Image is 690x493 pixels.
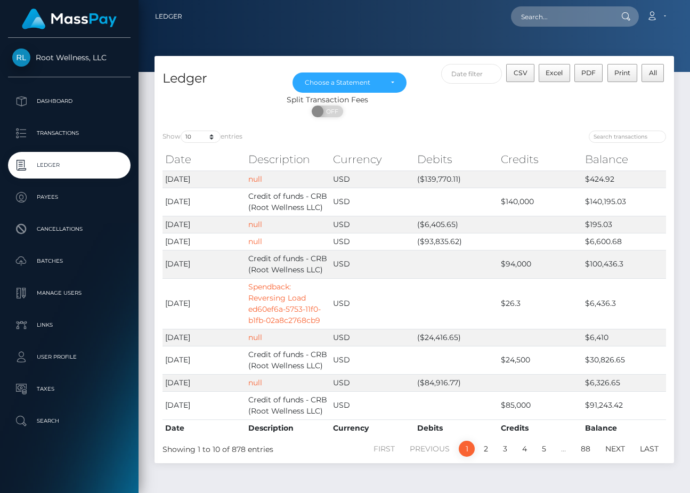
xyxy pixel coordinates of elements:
[536,441,552,457] a: 5
[574,64,603,82] button: PDF
[330,188,415,216] td: USD
[163,374,246,391] td: [DATE]
[415,233,499,250] td: ($93,835.62)
[498,278,582,329] td: $26.3
[582,250,666,278] td: $100,436.3
[330,391,415,419] td: USD
[498,391,582,419] td: $85,000
[248,282,321,325] a: Spendback: Reversing Load ed60ef6a-5753-11f0-b1fb-02a8c2768cb9
[614,69,630,77] span: Print
[163,216,246,233] td: [DATE]
[246,149,330,170] th: Description
[582,419,666,437] th: Balance
[546,69,563,77] span: Excel
[582,149,666,170] th: Balance
[582,216,666,233] td: $195.03
[8,280,131,306] a: Manage Users
[589,131,666,143] input: Search transactions
[163,440,363,455] div: Showing 1 to 10 of 878 entries
[330,329,415,346] td: USD
[181,131,221,143] select: Showentries
[441,64,502,84] input: Date filter
[12,413,126,429] p: Search
[163,69,277,88] h4: Ledger
[498,346,582,374] td: $24,500
[642,64,664,82] button: All
[12,157,126,173] p: Ledger
[575,441,596,457] a: 88
[539,64,570,82] button: Excel
[514,69,527,77] span: CSV
[248,220,262,229] a: null
[415,419,499,437] th: Debits
[330,250,415,278] td: USD
[163,233,246,250] td: [DATE]
[415,374,499,391] td: ($84,916.77)
[498,149,582,170] th: Credits
[478,441,494,457] a: 2
[163,391,246,419] td: [DATE]
[163,278,246,329] td: [DATE]
[8,152,131,179] a: Ledger
[22,9,117,29] img: MassPay Logo
[12,381,126,397] p: Taxes
[246,188,330,216] td: Credit of funds - CRB (Root Wellness LLC)
[163,346,246,374] td: [DATE]
[163,419,246,437] th: Date
[248,378,262,387] a: null
[330,233,415,250] td: USD
[8,312,131,338] a: Links
[163,171,246,188] td: [DATE]
[634,441,664,457] a: Last
[12,125,126,141] p: Transactions
[8,53,131,62] span: Root Wellness, LLC
[582,171,666,188] td: $424.92
[415,216,499,233] td: ($6,405.65)
[8,184,131,211] a: Payees
[12,189,126,205] p: Payees
[318,106,344,117] span: OFF
[506,64,534,82] button: CSV
[8,408,131,434] a: Search
[12,349,126,365] p: User Profile
[498,419,582,437] th: Credits
[330,149,415,170] th: Currency
[246,250,330,278] td: Credit of funds - CRB (Root Wellness LLC)
[163,149,246,170] th: Date
[582,329,666,346] td: $6,410
[12,253,126,269] p: Batches
[330,216,415,233] td: USD
[246,346,330,374] td: Credit of funds - CRB (Root Wellness LLC)
[293,72,407,93] button: Choose a Statement
[497,441,513,457] a: 3
[12,317,126,333] p: Links
[163,250,246,278] td: [DATE]
[8,216,131,243] a: Cancellations
[163,188,246,216] td: [DATE]
[248,237,262,246] a: null
[155,94,501,106] div: Split Transaction Fees
[582,391,666,419] td: $91,243.42
[248,174,262,184] a: null
[12,285,126,301] p: Manage Users
[8,376,131,402] a: Taxes
[155,5,182,28] a: Ledger
[582,278,666,329] td: $6,436.3
[516,441,533,457] a: 4
[163,329,246,346] td: [DATE]
[305,78,382,87] div: Choose a Statement
[582,374,666,391] td: $6,326.65
[649,69,657,77] span: All
[8,248,131,274] a: Batches
[330,278,415,329] td: USD
[599,441,631,457] a: Next
[330,171,415,188] td: USD
[459,441,475,457] a: 1
[246,419,330,437] th: Description
[248,333,262,342] a: null
[511,6,611,27] input: Search...
[8,88,131,115] a: Dashboard
[163,131,242,143] label: Show entries
[12,221,126,237] p: Cancellations
[330,346,415,374] td: USD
